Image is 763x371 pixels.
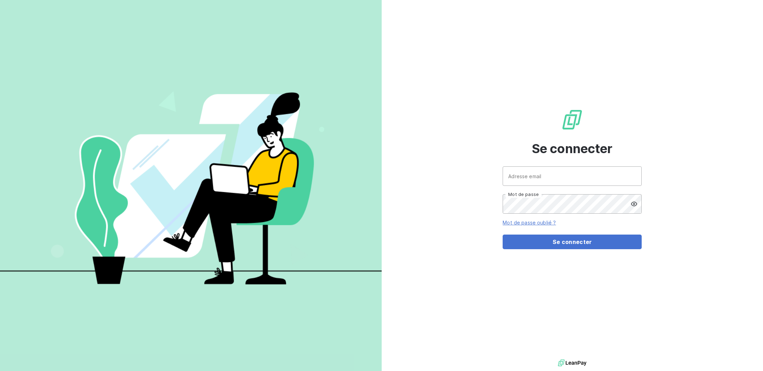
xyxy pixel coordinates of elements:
[561,109,583,131] img: Logo LeanPay
[503,220,556,226] a: Mot de passe oublié ?
[503,235,642,249] button: Se connecter
[503,166,642,186] input: placeholder
[532,139,613,158] span: Se connecter
[558,358,586,368] img: logo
